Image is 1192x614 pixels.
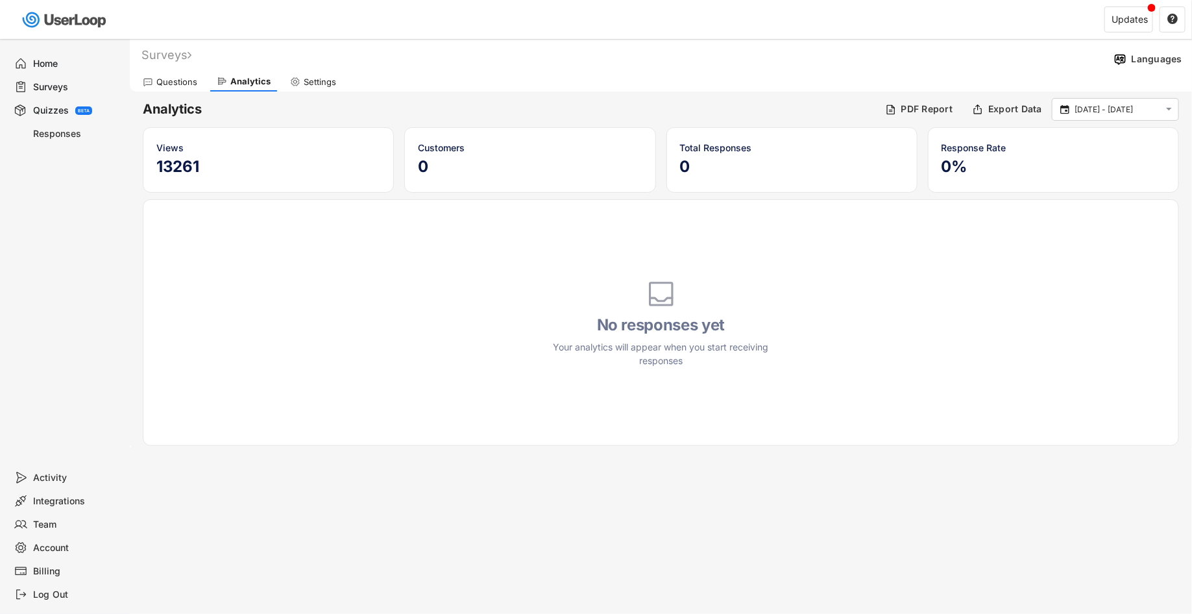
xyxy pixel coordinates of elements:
[34,472,119,484] div: Activity
[680,157,904,177] h5: 0
[1163,104,1175,115] button: 
[33,104,69,117] div: Quizzes
[544,340,778,367] div: Your analytics will appear when you start receiving responses
[1059,104,1071,116] button: 
[942,157,1165,177] h5: 0%
[418,157,642,177] h5: 0
[942,141,1165,154] div: Response Rate
[418,141,642,154] div: Customers
[34,519,119,531] div: Team
[156,141,380,154] div: Views
[34,565,119,578] div: Billing
[143,101,875,118] h6: Analytics
[1112,15,1148,24] div: Updates
[1167,14,1178,25] button: 
[988,103,1042,115] div: Export Data
[156,77,197,88] div: Questions
[34,495,119,508] div: Integrations
[304,77,336,88] div: Settings
[1113,53,1127,66] img: Language%20Icon.svg
[1132,53,1182,65] div: Languages
[680,141,904,154] div: Total Responses
[1167,13,1178,25] text: 
[901,103,953,115] div: PDF Report
[1167,104,1173,115] text: 
[230,76,271,87] div: Analytics
[1075,103,1160,116] input: Select Date Range
[34,81,119,93] div: Surveys
[141,47,191,62] div: Surveys
[19,6,111,33] img: userloop-logo-01.svg
[34,542,119,554] div: Account
[1061,103,1070,115] text: 
[34,589,119,601] div: Log Out
[156,157,380,177] h5: 13261
[544,315,778,335] h4: No responses yet
[34,128,119,140] div: Responses
[78,108,90,113] div: BETA
[34,58,119,70] div: Home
